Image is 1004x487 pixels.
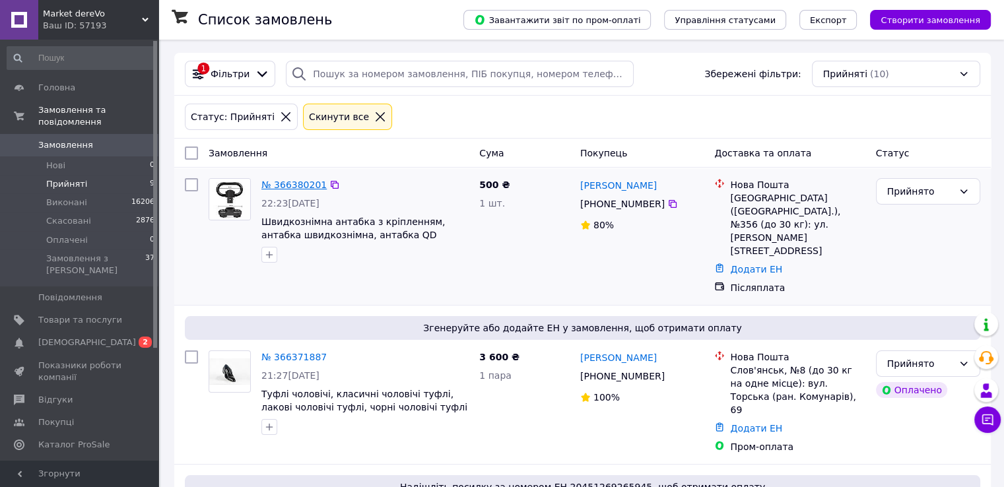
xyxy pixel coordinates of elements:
[46,234,88,246] span: Оплачені
[131,197,154,209] span: 16206
[46,215,91,227] span: Скасовані
[730,281,865,294] div: Післяплата
[261,216,445,240] a: Швидкознімна антабка з кріпленням, антабка швидкознімна, антабка QD
[136,215,154,227] span: 2876
[38,292,102,304] span: Повідомлення
[209,178,251,220] a: Фото товару
[887,356,953,371] div: Прийнято
[261,389,467,426] a: Туфлі чоловічі, класичні чоловічі туфлі, лакові чоловічі туфлі, чорні чоловічі туфлі 42(29см)
[209,148,267,158] span: Замовлення
[876,148,910,158] span: Статус
[38,314,122,326] span: Товари та послуги
[38,360,122,383] span: Показники роботи компанії
[7,46,156,70] input: Пошук
[664,10,786,30] button: Управління статусами
[881,15,980,25] span: Створити замовлення
[209,358,250,385] img: Фото товару
[46,253,145,276] span: Замовлення з [PERSON_NAME]
[38,139,93,151] span: Замовлення
[593,392,620,403] span: 100%
[46,160,65,172] span: Нові
[730,423,782,434] a: Додати ЕН
[38,337,136,348] span: [DEMOGRAPHIC_DATA]
[261,370,319,381] span: 21:27[DATE]
[46,178,87,190] span: Прийняті
[286,61,634,87] input: Пошук за номером замовлення, ПІБ покупця, номером телефону, Email, номером накладної
[593,220,614,230] span: 80%
[306,110,372,124] div: Cкинути все
[578,195,667,213] div: [PHONE_NUMBER]
[479,179,510,190] span: 500 ₴
[580,148,627,158] span: Покупець
[474,14,640,26] span: Завантажити звіт по пром-оплаті
[145,253,154,276] span: 37
[261,198,319,209] span: 22:23[DATE]
[974,406,1001,433] button: Чат з покупцем
[261,352,327,362] a: № 366371887
[38,439,110,451] span: Каталог ProSale
[479,198,505,209] span: 1 шт.
[479,370,512,381] span: 1 пара
[261,179,327,190] a: № 366380201
[188,110,277,124] div: Статус: Прийняті
[578,367,667,385] div: [PHONE_NUMBER]
[209,350,251,393] a: Фото товару
[870,10,991,30] button: Створити замовлення
[479,352,519,362] span: 3 600 ₴
[38,104,158,128] span: Замовлення та повідомлення
[46,197,87,209] span: Виконані
[38,394,73,406] span: Відгуки
[211,67,250,81] span: Фільтри
[823,67,867,81] span: Прийняті
[887,184,953,199] div: Прийнято
[730,178,865,191] div: Нова Пошта
[857,14,991,24] a: Створити замовлення
[150,178,154,190] span: 9
[714,148,811,158] span: Доставка та оплата
[479,148,504,158] span: Cума
[139,337,152,348] span: 2
[190,321,975,335] span: Згенеруйте або додайте ЕН у замовлення, щоб отримати оплату
[38,82,75,94] span: Головна
[580,351,657,364] a: [PERSON_NAME]
[43,20,158,32] div: Ваш ID: 57193
[150,160,154,172] span: 0
[580,179,657,192] a: [PERSON_NAME]
[799,10,857,30] button: Експорт
[150,234,154,246] span: 0
[730,191,865,257] div: [GEOGRAPHIC_DATA] ([GEOGRAPHIC_DATA].), №356 (до 30 кг): ул. [PERSON_NAME][STREET_ADDRESS]
[463,10,651,30] button: Завантажити звіт по пром-оплаті
[38,416,74,428] span: Покупці
[675,15,776,25] span: Управління статусами
[870,69,889,79] span: (10)
[198,12,332,28] h1: Список замовлень
[730,264,782,275] a: Додати ЕН
[730,350,865,364] div: Нова Пошта
[43,8,142,20] span: Market dereVo
[810,15,847,25] span: Експорт
[704,67,801,81] span: Збережені фільтри:
[209,179,250,220] img: Фото товару
[730,364,865,416] div: Слов'янськ, №8 (до 30 кг на одне місце): вул. Торська (ран. Комунарів), 69
[730,440,865,453] div: Пром-оплата
[876,382,947,398] div: Оплачено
